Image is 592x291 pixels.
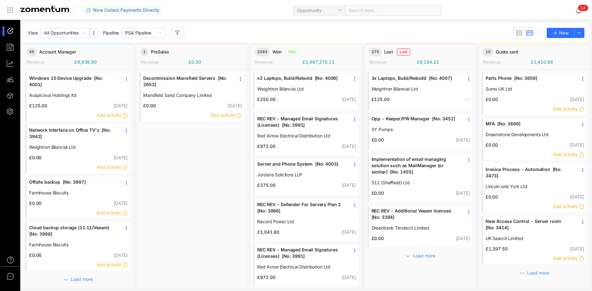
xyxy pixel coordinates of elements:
span: PreSales [151,49,169,55]
span: Windows 10 Device Upgrade [No: 4001] [29,75,115,88]
span: £1,041.60 [255,229,279,235]
a: New Access Control - Server room [No: 3414] [486,218,572,235]
span: Load more [71,276,93,283]
span: Decommission Mansfield Servers [No: 2653] [143,75,229,88]
span: Pipeline [103,30,119,36]
div: Server and Phone System [No: 4003]Jordans Solicitors LLP£375.00[DATE] [253,158,359,196]
a: Offsite backup [No: 3997] [29,179,115,190]
a: MFA [No: 3689] [486,121,572,131]
span: Now Collect Payments Directly [93,7,159,13]
span: Implementation of email managing solution such as MailManager (or similar) [No: 1455] [372,156,458,175]
a: Weightron Bilanciai Ltd [257,86,343,92]
a: Lincoln and York Ltd [486,183,572,190]
span: Invoice Process - Automation [No: 3473] [486,166,572,179]
span: £0.00 [369,235,384,242]
span: Network Interface on Office TV's [No: 3942] [29,127,115,140]
div: Cloud backup storage (11:11/Veeam) [No: 3988]Farmhouse Biscuits£0.00[DATE]Add activity [25,222,130,271]
a: Windows 10 Device Upgrade [No: 4001] [29,75,115,92]
span: £0.00 [27,200,41,206]
span: [DATE] [113,252,128,258]
div: REC REV - Managed Email Signatures (Licenses) [No: 3991]Red Arrow Electrical Distribution Ltd£972... [253,113,359,155]
a: Implementation of email managing solution such as MailManager (or similar) [No: 1455] [372,156,458,180]
span: £125.00 [27,103,47,109]
span: [DATE] [227,103,242,108]
span: -- [464,97,470,102]
span: 2093 [255,48,270,56]
span: Dreamstone Developments Ltd [486,131,572,138]
div: Network Interface on Office TV's [No: 3942]Weightron Bilanciai Ltd£0.00[DATE]Add activity [25,124,130,174]
a: x3 Laptops, Build/Rebuild [No: 4006] [257,75,343,86]
span: Won [272,49,282,55]
span: Weightron Bilanciai Ltd [372,86,458,92]
span: [DATE] [341,182,356,188]
span: Revenue [27,59,44,65]
span: Red Arrow Electrical Distribution Ltd [257,264,343,270]
span: £1,397.50 [483,246,508,252]
span: 45 [27,48,37,56]
span: Add activity [211,112,235,118]
a: Server and Phone System [No: 4003] [257,161,343,172]
a: Sumo UK Ltd [486,86,572,92]
span: £0.00 [483,96,498,103]
div: Invoice Process - Automation [No: 3473]Lincoln and York Ltd£0.00[DATE]Add activity [482,163,587,213]
span: [DATE] [341,143,356,149]
span: Revenue [141,59,158,65]
span: Mansfield Sand Company Limited [143,92,229,98]
span: [DATE] [570,142,584,148]
a: Record Power Ltd [257,218,343,225]
span: Lost [384,49,393,55]
span: Add activity [553,152,578,157]
span: £1,410.68 [531,59,553,65]
a: Jordans Solicitors LLP [257,172,343,178]
img: Zomentum Logo [20,6,69,12]
span: Revenue [369,59,387,65]
span: Add activity [97,112,121,118]
span: Add activity [553,106,578,111]
a: Invoice Process - Automation [No: 3473] [486,166,572,183]
span: 512 (Sheffield) Ltd [372,180,458,186]
span: Account Manager [39,49,76,55]
a: Cloud backup storage (11:11/Veeam) [No: 3988] [29,225,115,242]
span: £0.00 [483,142,498,148]
span: [DATE] [570,97,584,102]
span: £0.00 [27,155,41,161]
span: REC REV - Managed Email Signatures (Licenses) [No: 3991] [257,116,343,128]
a: 3x Laptops, Build/Rebuild [No: 4007] [372,75,458,86]
span: Farmhouse Biscuits [29,190,115,196]
span: Weightron Bilanciai Ltd [29,144,115,150]
span: View [28,30,38,36]
span: Lost [397,48,410,56]
span: Opp - Keeper/PW Manager [No: 3452] [372,116,458,122]
a: Greenbank Terotech Limited [372,225,458,231]
span: Quote sent [496,49,519,55]
a: REC REV - Defender For Servers Plan 2 [No: 3998] [257,201,343,218]
span: £375.00 [255,182,275,188]
span: REC REV - Managed Email Signatures (Licenses) [No: 3991] [257,247,343,259]
div: REC REV - Additional Veeam licenses [No: 3384]Greenbank Terotech Limited£0.00[DATE] [368,205,473,248]
div: REC REV - Defender For Servers Plan 2 [No: 3998]Record Power Ltd£1,041.60[DATE] [253,199,359,241]
a: REC REV - Managed Email Signatures (Licenses) [No: 3991] [257,116,343,133]
span: [DATE] [456,190,470,196]
span: £0.00 [369,190,384,196]
span: x3 Laptops, Build/Rebuild [No: 4006] [257,75,343,81]
span: REC REV - Additional Veeam licenses [No: 3384] [372,208,458,220]
div: Decommission Mansfield Servers [No: 2653]Mansfield Sand Company Limited£0.00[DATE]Add activity [139,72,245,122]
span: £972.00 [255,143,275,149]
a: SY Pumps [372,126,458,133]
span: 1 [581,5,583,10]
span: £3,697,370.11 [302,59,334,65]
a: REC REV - Managed Email Signatures (Licenses) [No: 3991] [257,247,343,264]
div: Windows 10 Device Upgrade [No: 4001]Auspicious Holdings ltd£125.00[DATE]Add activity [25,72,130,122]
span: New Access Control - Server room [No: 3414] [486,218,572,231]
div: Notifications [575,3,588,17]
span: Parts Phone [No: 3859] [486,75,572,81]
div: New Access Control - Server room [No: 3414]UK Search Limited£1,397.50[DATE]Add activity [482,215,587,265]
span: Red Arrow Electrical Distribution Ltd [257,133,343,139]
